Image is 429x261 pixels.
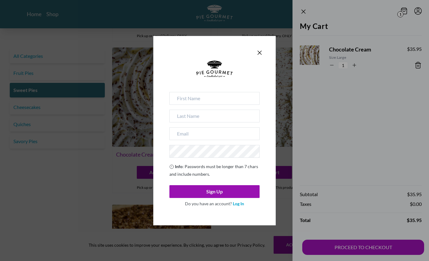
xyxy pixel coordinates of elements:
span: : Passwords must be longer than 7 chars and include numbers. [169,164,258,177]
input: First Name [169,92,260,105]
span: Do you have an account? [185,201,232,206]
input: Last Name [169,110,260,122]
button: Sign Up [169,185,260,198]
strong: Info [175,164,183,169]
button: Close panel [256,49,263,56]
input: Email [169,127,260,140]
a: Log In [233,201,244,206]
